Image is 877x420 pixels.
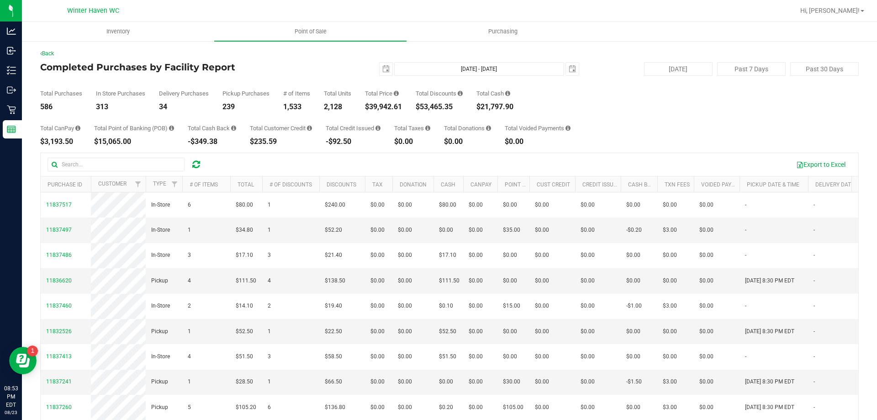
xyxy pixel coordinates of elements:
[469,276,483,285] span: $0.00
[188,138,236,145] div: -$349.38
[699,327,713,336] span: $0.00
[626,377,642,386] span: -$1.50
[439,251,456,260] span: $17.10
[503,226,520,234] span: $35.00
[398,276,412,285] span: $0.00
[325,327,342,336] span: $22.50
[370,327,385,336] span: $0.00
[46,202,72,208] span: 11837517
[476,103,513,111] div: $21,797.90
[283,103,310,111] div: 1,533
[375,125,380,131] i: Sum of all account credit issued for all refunds from returned purchases in the date range.
[238,181,254,188] a: Total
[535,251,549,260] span: $0.00
[581,377,595,386] span: $0.00
[46,303,72,309] span: 11837460
[46,353,72,360] span: 11837413
[236,251,253,260] span: $17.10
[98,181,127,187] a: Customer
[190,181,218,188] a: # of Items
[214,22,407,41] a: Point of Sale
[745,276,794,285] span: [DATE] 8:30 PM EDT
[626,226,642,234] span: -$0.20
[151,251,170,260] span: In-Store
[476,90,513,96] div: Total Cash
[188,352,191,361] span: 4
[644,62,713,76] button: [DATE]
[372,181,383,188] a: Tax
[745,251,746,260] span: -
[581,327,595,336] span: $0.00
[4,409,18,416] p: 08/23
[27,346,38,356] iframe: Resource center unread badge
[699,403,713,412] span: $0.00
[663,302,677,310] span: $3.00
[537,181,570,188] a: Cust Credit
[581,403,595,412] span: $0.00
[236,226,253,234] span: $34.80
[699,201,713,209] span: $0.00
[236,352,253,361] span: $51.50
[151,302,170,310] span: In-Store
[22,22,214,41] a: Inventory
[398,251,412,260] span: $0.00
[407,22,599,41] a: Purchasing
[626,403,640,412] span: $0.00
[458,90,463,96] i: Sum of the discount values applied to the all purchases in the date range.
[188,302,191,310] span: 2
[398,201,412,209] span: $0.00
[663,276,677,285] span: $0.00
[745,226,746,234] span: -
[7,105,16,114] inline-svg: Retail
[626,201,640,209] span: $0.00
[75,125,80,131] i: Sum of the successful, non-voided CanPay payment transactions for all purchases in the date range.
[325,276,345,285] span: $138.50
[814,251,815,260] span: -
[663,377,677,386] span: $3.00
[581,276,595,285] span: $0.00
[67,7,119,15] span: Winter Haven WC
[370,377,385,386] span: $0.00
[439,302,453,310] span: $0.10
[94,125,174,131] div: Total Point of Banking (POB)
[326,125,380,131] div: Total Credit Issued
[188,276,191,285] span: 4
[663,327,677,336] span: $0.00
[151,201,170,209] span: In-Store
[40,138,80,145] div: $3,193.50
[439,403,453,412] span: $0.20
[327,181,356,188] a: Discounts
[439,201,456,209] span: $80.00
[800,7,860,14] span: Hi, [PERSON_NAME]!
[151,403,168,412] span: Pickup
[581,302,595,310] span: $0.00
[469,377,483,386] span: $0.00
[398,377,412,386] span: $0.00
[324,103,351,111] div: 2,128
[94,138,174,145] div: $15,065.00
[188,201,191,209] span: 6
[699,251,713,260] span: $0.00
[236,276,256,285] span: $111.50
[416,90,463,96] div: Total Discounts
[268,226,271,234] span: 1
[236,377,253,386] span: $28.50
[535,226,549,234] span: $0.00
[96,103,145,111] div: 313
[747,181,799,188] a: Pickup Date & Time
[7,27,16,36] inline-svg: Analytics
[566,63,579,75] span: select
[159,90,209,96] div: Delivery Purchases
[268,302,271,310] span: 2
[324,90,351,96] div: Total Units
[151,226,170,234] span: In-Store
[439,377,453,386] span: $0.00
[441,181,455,188] a: Cash
[469,403,483,412] span: $0.00
[814,226,815,234] span: -
[503,251,517,260] span: $0.00
[581,226,595,234] span: $0.00
[326,138,380,145] div: -$92.50
[626,327,640,336] span: $0.00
